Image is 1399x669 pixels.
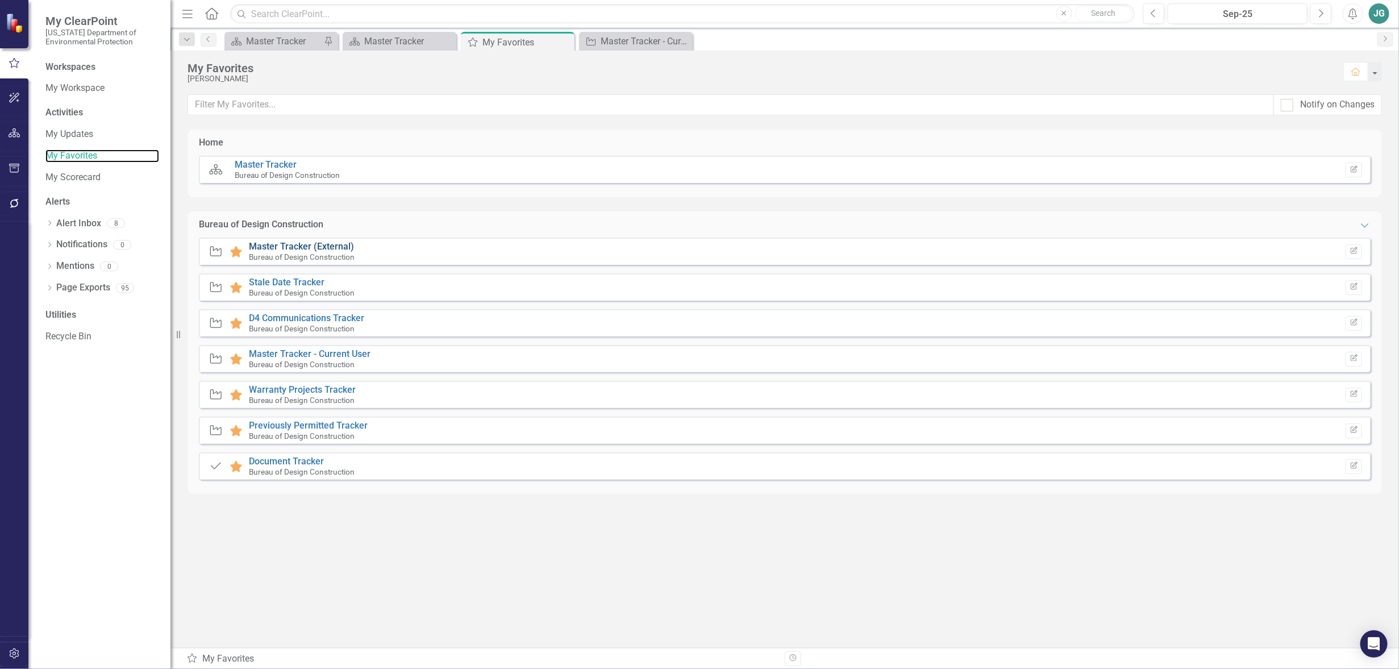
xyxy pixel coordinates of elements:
[249,348,370,359] a: Master Tracker - Current User
[249,313,364,323] a: D4 Communications Tracker
[1360,630,1388,658] div: Open Intercom Messenger
[249,252,355,261] small: Bureau of Design Construction
[45,196,159,209] div: Alerts
[582,34,690,48] a: Master Tracker - Current User
[113,240,131,250] div: 0
[188,94,1274,115] input: Filter My Favorites...
[188,62,1332,74] div: My Favorites
[6,13,26,33] img: ClearPoint Strategy
[249,420,368,431] a: Previously Permitted Tracker
[249,241,354,252] a: Master Tracker (External)
[45,149,159,163] a: My Favorites
[45,309,159,322] div: Utilities
[116,283,134,293] div: 95
[188,74,1332,83] div: [PERSON_NAME]
[199,218,323,231] div: Bureau of Design Construction
[249,467,355,476] small: Bureau of Design Construction
[1300,98,1375,111] div: Notify on Changes
[601,34,690,48] div: Master Tracker - Current User
[364,34,453,48] div: Master Tracker
[45,330,159,343] a: Recycle Bin
[186,653,776,666] div: My Favorites
[230,4,1135,24] input: Search ClearPoint...
[235,171,340,180] small: Bureau of Design Construction
[235,159,297,170] a: Master Tracker
[345,34,453,48] a: Master Tracker
[199,136,223,149] div: Home
[45,28,159,47] small: [US_STATE] Department of Environmental Protection
[45,14,159,28] span: My ClearPoint
[249,384,356,395] a: Warranty Projects Tracker
[56,260,94,273] a: Mentions
[45,82,159,95] a: My Workspace
[56,217,101,230] a: Alert Inbox
[249,396,355,405] small: Bureau of Design Construction
[56,281,110,294] a: Page Exports
[1172,7,1304,21] div: Sep-25
[45,61,95,74] div: Workspaces
[227,34,321,48] a: Master Tracker
[45,128,159,141] a: My Updates
[249,288,355,297] small: Bureau of Design Construction
[249,456,324,467] a: Document Tracker
[100,261,118,271] div: 0
[45,106,159,119] div: Activities
[45,171,159,184] a: My Scorecard
[1091,9,1115,18] span: Search
[1369,3,1389,24] button: JG
[107,219,125,228] div: 8
[249,360,355,369] small: Bureau of Design Construction
[482,35,572,49] div: My Favorites
[1168,3,1308,24] button: Sep-25
[249,431,355,441] small: Bureau of Design Construction
[1346,163,1362,177] button: Set Home Page
[1075,6,1132,22] button: Search
[246,34,321,48] div: Master Tracker
[249,277,324,288] a: Stale Date Tracker
[56,238,107,251] a: Notifications
[249,324,355,333] small: Bureau of Design Construction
